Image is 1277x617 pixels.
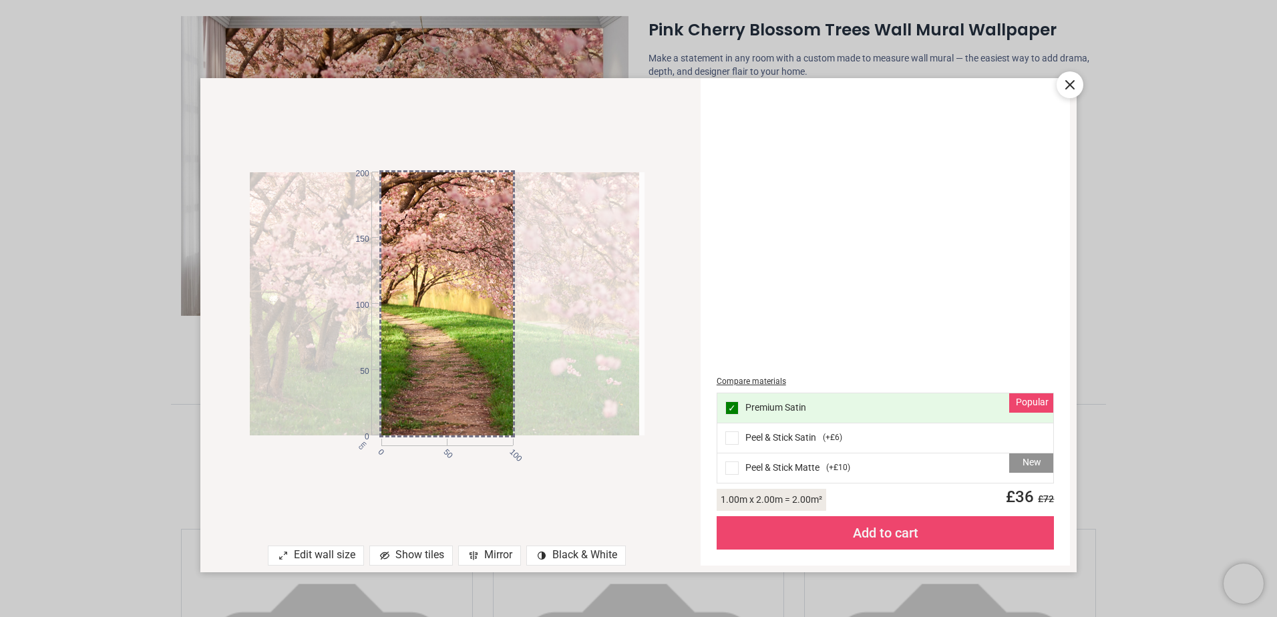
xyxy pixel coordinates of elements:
[823,432,842,443] span: ( +£6 )
[344,366,369,377] span: 50
[356,439,367,451] span: cm
[1224,564,1264,604] iframe: Brevo live chat
[717,516,1055,550] div: Add to cart
[998,487,1054,506] span: £ 36
[717,393,1054,423] div: Premium Satin
[441,447,449,455] span: 50
[344,168,369,180] span: 200
[717,376,1055,387] div: Compare materials
[1009,393,1053,413] div: Popular
[344,431,369,443] span: 0
[826,462,850,473] span: ( +£10 )
[526,546,626,566] div: Black & White
[344,234,369,245] span: 150
[717,453,1054,483] div: Peel & Stick Matte
[728,403,736,413] span: ✓
[268,546,364,566] div: Edit wall size
[507,447,516,455] span: 100
[1034,493,1054,504] span: £ 72
[344,300,369,311] span: 100
[458,546,521,566] div: Mirror
[375,447,384,455] span: 0
[1009,453,1053,473] div: New
[717,423,1054,453] div: Peel & Stick Satin
[369,546,453,566] div: Show tiles
[717,489,826,511] div: 1.00 m x 2.00 m = 2.00 m²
